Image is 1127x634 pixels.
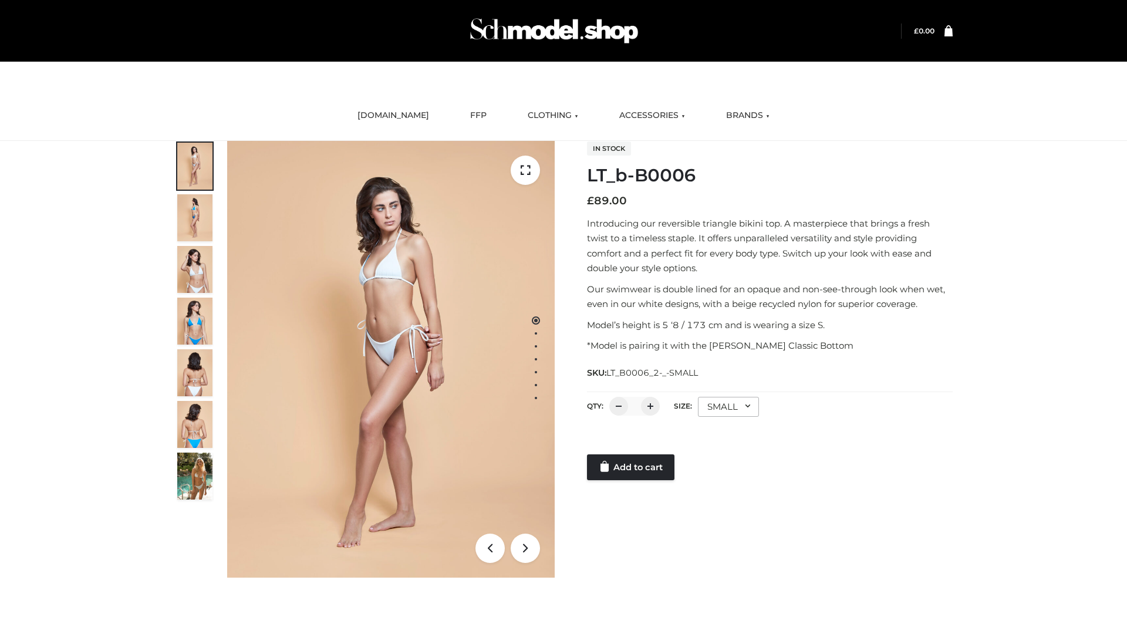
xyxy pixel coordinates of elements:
[177,453,212,500] img: Arieltop_CloudNine_AzureSky2.jpg
[606,367,698,378] span: LT_B0006_2-_-SMALL
[227,141,555,578] img: ArielClassicBikiniTop_CloudNine_AzureSky_OW114ECO_1
[914,26,934,35] a: £0.00
[519,103,587,129] a: CLOTHING
[587,454,674,480] a: Add to cart
[177,246,212,293] img: ArielClassicBikiniTop_CloudNine_AzureSky_OW114ECO_3-scaled.jpg
[587,141,631,156] span: In stock
[914,26,934,35] bdi: 0.00
[461,103,495,129] a: FFP
[717,103,778,129] a: BRANDS
[674,402,692,410] label: Size:
[587,194,627,207] bdi: 89.00
[914,26,919,35] span: £
[466,8,642,54] img: Schmodel Admin 964
[587,165,953,186] h1: LT_b-B0006
[349,103,438,129] a: [DOMAIN_NAME]
[698,397,759,417] div: SMALL
[177,349,212,396] img: ArielClassicBikiniTop_CloudNine_AzureSky_OW114ECO_7-scaled.jpg
[587,318,953,333] p: Model’s height is 5 ‘8 / 173 cm and is wearing a size S.
[177,298,212,345] img: ArielClassicBikiniTop_CloudNine_AzureSky_OW114ECO_4-scaled.jpg
[177,401,212,448] img: ArielClassicBikiniTop_CloudNine_AzureSky_OW114ECO_8-scaled.jpg
[587,216,953,276] p: Introducing our reversible triangle bikini top. A masterpiece that brings a fresh twist to a time...
[587,338,953,353] p: *Model is pairing it with the [PERSON_NAME] Classic Bottom
[587,282,953,312] p: Our swimwear is double lined for an opaque and non-see-through look when wet, even in our white d...
[177,143,212,190] img: ArielClassicBikiniTop_CloudNine_AzureSky_OW114ECO_1-scaled.jpg
[587,366,699,380] span: SKU:
[610,103,694,129] a: ACCESSORIES
[177,194,212,241] img: ArielClassicBikiniTop_CloudNine_AzureSky_OW114ECO_2-scaled.jpg
[587,402,603,410] label: QTY:
[587,194,594,207] span: £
